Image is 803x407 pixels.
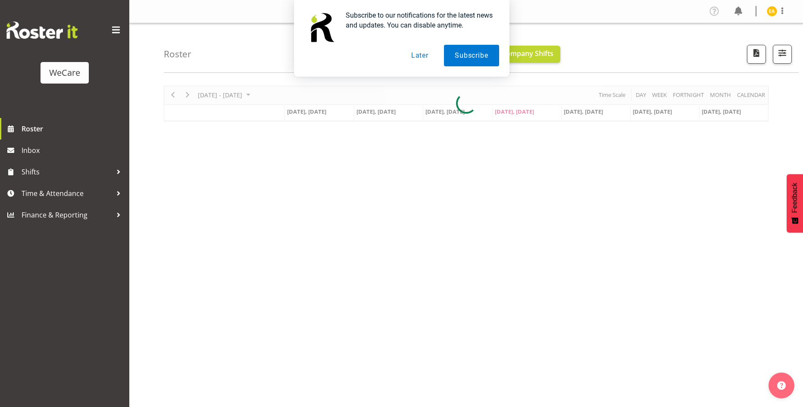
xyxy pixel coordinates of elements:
[444,45,499,66] button: Subscribe
[777,381,786,390] img: help-xxl-2.png
[22,122,125,135] span: Roster
[22,208,112,221] span: Finance & Reporting
[22,187,112,200] span: Time & Attendance
[22,144,125,157] span: Inbox
[400,45,439,66] button: Later
[304,10,339,45] img: notification icon
[787,174,803,233] button: Feedback - Show survey
[791,183,799,213] span: Feedback
[22,165,112,178] span: Shifts
[339,10,499,30] div: Subscribe to our notifications for the latest news and updates. You can disable anytime.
